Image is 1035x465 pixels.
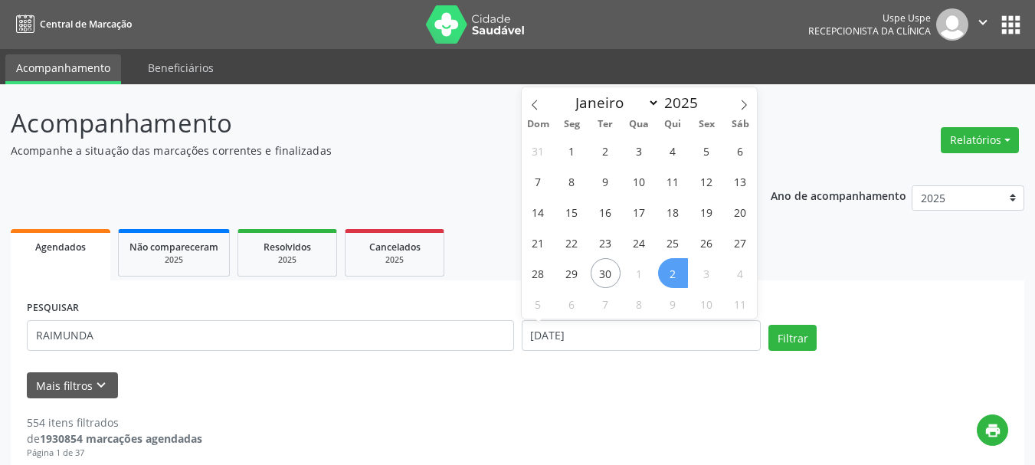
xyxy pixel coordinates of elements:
[692,289,722,319] span: Outubro 10, 2025
[968,8,997,41] button: 
[658,289,688,319] span: Outubro 9, 2025
[591,166,621,196] span: Setembro 9, 2025
[523,258,553,288] span: Setembro 28, 2025
[555,120,588,129] span: Seg
[771,185,906,205] p: Ano de acompanhamento
[692,228,722,257] span: Setembro 26, 2025
[523,197,553,227] span: Setembro 14, 2025
[40,18,132,31] span: Central de Marcação
[129,254,218,266] div: 2025
[974,14,991,31] i: 
[523,228,553,257] span: Setembro 21, 2025
[369,241,421,254] span: Cancelados
[27,372,118,399] button: Mais filtroskeyboard_arrow_down
[808,11,931,25] div: Uspe Uspe
[523,136,553,165] span: Agosto 31, 2025
[264,241,311,254] span: Resolvidos
[692,166,722,196] span: Setembro 12, 2025
[977,414,1008,446] button: print
[660,93,710,113] input: Year
[11,142,720,159] p: Acompanhe a situação das marcações correntes e finalizadas
[624,166,654,196] span: Setembro 10, 2025
[523,289,553,319] span: Outubro 5, 2025
[725,289,755,319] span: Outubro 11, 2025
[35,241,86,254] span: Agendados
[692,136,722,165] span: Setembro 5, 2025
[624,228,654,257] span: Setembro 24, 2025
[692,258,722,288] span: Outubro 3, 2025
[522,120,555,129] span: Dom
[624,289,654,319] span: Outubro 8, 2025
[725,228,755,257] span: Setembro 27, 2025
[557,197,587,227] span: Setembro 15, 2025
[997,11,1024,38] button: apps
[725,197,755,227] span: Setembro 20, 2025
[27,447,202,460] div: Página 1 de 37
[808,25,931,38] span: Recepcionista da clínica
[936,8,968,41] img: img
[689,120,723,129] span: Sex
[27,431,202,447] div: de
[11,104,720,142] p: Acompanhamento
[5,54,121,84] a: Acompanhamento
[656,120,689,129] span: Qui
[129,241,218,254] span: Não compareceram
[588,120,622,129] span: Ter
[249,254,326,266] div: 2025
[941,127,1019,153] button: Relatórios
[11,11,132,37] a: Central de Marcação
[723,120,757,129] span: Sáb
[692,197,722,227] span: Setembro 19, 2025
[557,166,587,196] span: Setembro 8, 2025
[591,289,621,319] span: Outubro 7, 2025
[40,431,202,446] strong: 1930854 marcações agendadas
[768,325,817,351] button: Filtrar
[658,228,688,257] span: Setembro 25, 2025
[568,92,660,113] select: Month
[725,258,755,288] span: Outubro 4, 2025
[725,136,755,165] span: Setembro 6, 2025
[984,422,1001,439] i: print
[624,197,654,227] span: Setembro 17, 2025
[624,136,654,165] span: Setembro 3, 2025
[725,166,755,196] span: Setembro 13, 2025
[137,54,224,81] a: Beneficiários
[557,228,587,257] span: Setembro 22, 2025
[27,414,202,431] div: 554 itens filtrados
[522,320,762,351] input: Selecione um intervalo
[591,197,621,227] span: Setembro 16, 2025
[658,197,688,227] span: Setembro 18, 2025
[557,289,587,319] span: Outubro 6, 2025
[591,136,621,165] span: Setembro 2, 2025
[523,166,553,196] span: Setembro 7, 2025
[624,258,654,288] span: Outubro 1, 2025
[658,166,688,196] span: Setembro 11, 2025
[557,136,587,165] span: Setembro 1, 2025
[93,377,110,394] i: keyboard_arrow_down
[591,258,621,288] span: Setembro 30, 2025
[356,254,433,266] div: 2025
[27,320,514,351] input: Nome, código do beneficiário ou CPF
[658,258,688,288] span: Outubro 2, 2025
[591,228,621,257] span: Setembro 23, 2025
[557,258,587,288] span: Setembro 29, 2025
[658,136,688,165] span: Setembro 4, 2025
[27,296,79,320] label: PESQUISAR
[622,120,656,129] span: Qua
